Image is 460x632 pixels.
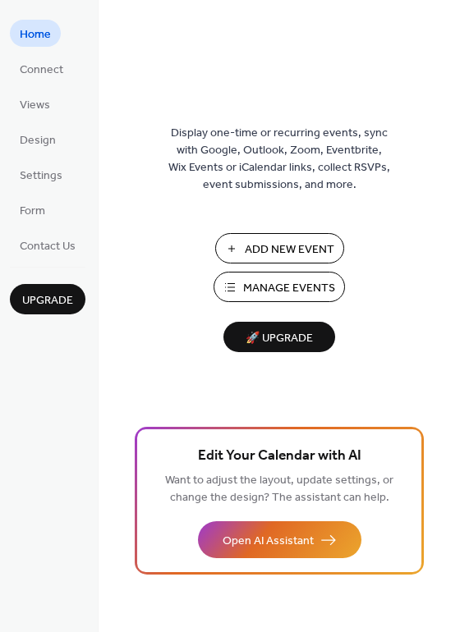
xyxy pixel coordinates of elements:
[20,203,45,220] span: Form
[10,231,85,259] a: Contact Us
[214,272,345,302] button: Manage Events
[10,90,60,117] a: Views
[10,196,55,223] a: Form
[20,26,51,44] span: Home
[243,280,335,297] span: Manage Events
[10,126,66,153] a: Design
[22,292,73,309] span: Upgrade
[10,20,61,47] a: Home
[198,445,361,468] span: Edit Your Calendar with AI
[10,55,73,82] a: Connect
[20,97,50,114] span: Views
[20,238,76,255] span: Contact Us
[245,241,334,259] span: Add New Event
[215,233,344,263] button: Add New Event
[20,167,62,185] span: Settings
[20,132,56,149] span: Design
[223,322,335,352] button: 🚀 Upgrade
[233,327,325,350] span: 🚀 Upgrade
[20,62,63,79] span: Connect
[10,161,72,188] a: Settings
[165,469,393,509] span: Want to adjust the layout, update settings, or change the design? The assistant can help.
[198,521,361,558] button: Open AI Assistant
[168,125,390,194] span: Display one-time or recurring events, sync with Google, Outlook, Zoom, Eventbrite, Wix Events or ...
[10,284,85,314] button: Upgrade
[223,533,314,550] span: Open AI Assistant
